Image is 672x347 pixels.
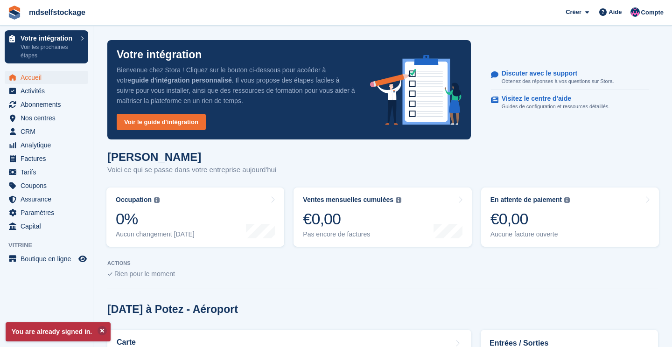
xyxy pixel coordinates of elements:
[114,270,175,278] span: Rien pour le moment
[21,252,77,265] span: Boutique en ligne
[5,193,88,206] a: menu
[21,71,77,84] span: Accueil
[107,260,658,266] p: ACTIONS
[107,165,276,175] p: Voici ce qui se passe dans votre entreprise aujourd'hui
[491,90,649,115] a: Visitez le centre d'aide Guides de configuration et ressources détaillés.
[5,220,88,233] a: menu
[5,30,88,63] a: Votre intégration Voir les prochaines étapes
[21,84,77,97] span: Activités
[21,152,77,165] span: Factures
[117,338,136,347] h2: Carte
[566,7,581,17] span: Créer
[116,230,195,238] div: Aucun changement [DATE]
[107,272,112,276] img: blank_slate_check_icon-ba018cac091ee9be17c0a81a6c232d5eb81de652e7a59be601be346b1b6ddf79.svg
[21,125,77,138] span: CRM
[490,196,562,204] div: En attente de paiement
[117,114,206,130] a: Voir le guide d'intégration
[117,49,202,60] p: Votre intégration
[8,241,93,250] span: Vitrine
[116,209,195,229] div: 0%
[303,196,393,204] div: Ventes mensuelles cumulées
[21,220,77,233] span: Capital
[609,7,622,17] span: Aide
[5,98,88,111] a: menu
[5,111,88,125] a: menu
[303,209,401,229] div: €0,00
[117,65,355,106] p: Bienvenue chez Stora ! Cliquez sur le bouton ci-dessous pour accéder à votre . Il vous propose de...
[5,84,88,97] a: menu
[5,71,88,84] a: menu
[106,187,284,247] a: Occupation 0% Aucun changement [DATE]
[21,43,76,60] p: Voir les prochaines étapes
[107,303,238,316] h2: [DATE] à Potez - Aéroport
[5,152,88,165] a: menu
[21,193,77,206] span: Assurance
[5,139,88,152] a: menu
[502,77,614,85] p: Obtenez des réponses à vos questions sur Stora.
[502,95,602,103] p: Visitez le centre d'aide
[5,252,88,265] a: menu
[21,139,77,152] span: Analytique
[7,6,21,20] img: stora-icon-8386f47178a22dfd0bd8f6a31ec36ba5ce8667c1dd55bd0f319d3a0aa187defe.svg
[502,69,607,77] p: Discuter avec le support
[21,166,77,179] span: Tarifs
[25,5,89,20] a: mdselfstockage
[5,125,88,138] a: menu
[154,197,160,203] img: icon-info-grey-7440780725fd019a000dd9b08b2336e03edf1995a4989e88bcd33f0948082b44.svg
[131,76,232,84] strong: guide d'intégration personnalisé
[294,187,471,247] a: Ventes mensuelles cumulées €0,00 Pas encore de factures
[5,179,88,192] a: menu
[630,7,640,17] img: Melvin Dabonneville
[5,206,88,219] a: menu
[107,151,276,163] h1: [PERSON_NAME]
[21,35,76,42] p: Votre intégration
[490,209,570,229] div: €0,00
[21,206,77,219] span: Paramètres
[5,166,88,179] a: menu
[21,111,77,125] span: Nos centres
[370,55,462,125] img: onboarding-info-6c161a55d2c0e0a8cae90662b2fe09162a5109e8cc188191df67fb4f79e88e88.svg
[564,197,570,203] img: icon-info-grey-7440780725fd019a000dd9b08b2336e03edf1995a4989e88bcd33f0948082b44.svg
[502,103,610,111] p: Guides de configuration et ressources détaillés.
[21,98,77,111] span: Abonnements
[490,230,570,238] div: Aucune facture ouverte
[77,253,88,264] a: Boutique d'aperçu
[396,197,401,203] img: icon-info-grey-7440780725fd019a000dd9b08b2336e03edf1995a4989e88bcd33f0948082b44.svg
[641,8,664,17] span: Compte
[303,230,401,238] div: Pas encore de factures
[21,179,77,192] span: Coupons
[481,187,659,247] a: En attente de paiement €0,00 Aucune facture ouverte
[116,196,152,204] div: Occupation
[491,65,649,90] a: Discuter avec le support Obtenez des réponses à vos questions sur Stora.
[6,322,111,341] p: You are already signed in.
